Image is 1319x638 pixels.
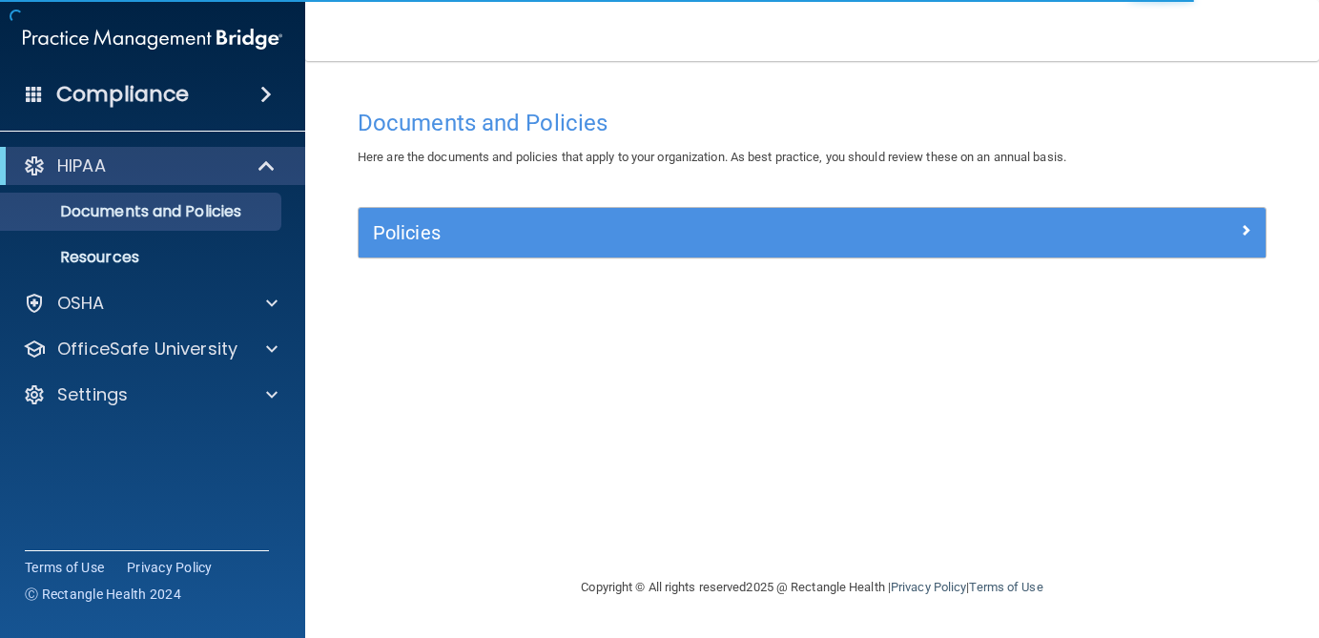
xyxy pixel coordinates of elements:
p: OSHA [57,292,105,315]
a: Terms of Use [969,580,1042,594]
img: PMB logo [23,20,282,58]
h4: Compliance [56,81,189,108]
a: OfficeSafe University [23,338,278,360]
h5: Policies [373,222,1024,243]
a: Terms of Use [25,558,104,577]
a: Policies [373,217,1251,248]
a: OSHA [23,292,278,315]
a: Privacy Policy [127,558,213,577]
p: Documents and Policies [12,202,273,221]
div: Copyright © All rights reserved 2025 @ Rectangle Health | | [464,557,1161,618]
h4: Documents and Policies [358,111,1267,135]
span: Ⓒ Rectangle Health 2024 [25,585,181,604]
a: Settings [23,383,278,406]
p: Resources [12,248,273,267]
p: HIPAA [57,154,106,177]
p: Settings [57,383,128,406]
a: HIPAA [23,154,277,177]
span: Here are the documents and policies that apply to your organization. As best practice, you should... [358,150,1066,164]
a: Privacy Policy [891,580,966,594]
p: OfficeSafe University [57,338,237,360]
